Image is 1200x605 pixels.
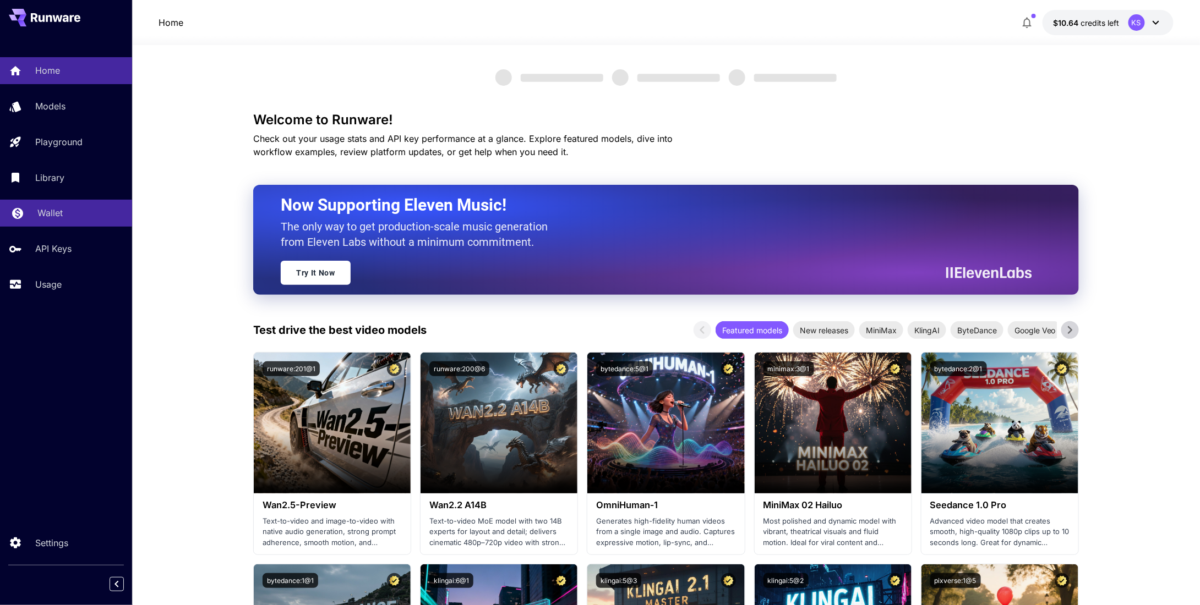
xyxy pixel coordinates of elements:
[429,516,569,548] p: Text-to-video MoE model with two 14B experts for layout and detail; delivers cinematic 480p–720p ...
[421,353,577,493] img: alt
[859,324,903,336] span: MiniMax
[35,536,68,549] p: Settings
[35,278,62,291] p: Usage
[1008,324,1062,336] span: Google Veo
[429,500,569,510] h3: Wan2.2 A14B
[429,573,473,588] button: klingai:6@1
[716,321,789,339] div: Featured models
[951,324,1003,336] span: ByteDance
[755,353,912,493] img: alt
[1054,18,1081,28] span: $10.64
[387,361,402,376] button: Certified Model – Vetted for best performance and includes a commercial license.
[930,573,981,588] button: pixverse:1@5
[253,322,427,338] p: Test drive the best video models
[763,573,809,588] button: klingai:5@2
[159,16,184,29] nav: breadcrumb
[35,171,64,184] p: Library
[35,135,83,148] p: Playground
[930,361,987,376] button: bytedance:2@1
[763,361,814,376] button: minimax:3@1
[110,577,124,591] button: Collapse sidebar
[930,516,1070,548] p: Advanced video model that creates smooth, high-quality 1080p clips up to 10 seconds long. Great f...
[253,112,1079,128] h3: Welcome to Runware!
[721,361,736,376] button: Certified Model – Vetted for best performance and includes a commercial license.
[263,361,320,376] button: runware:201@1
[263,573,318,588] button: bytedance:1@1
[859,321,903,339] div: MiniMax
[1055,361,1070,376] button: Certified Model – Vetted for best performance and includes a commercial license.
[1081,18,1120,28] span: credits left
[1043,10,1174,35] button: $10.6359KS
[387,573,402,588] button: Certified Model – Vetted for best performance and includes a commercial license.
[35,242,72,255] p: API Keys
[281,219,556,250] p: The only way to get production-scale music generation from Eleven Labs without a minimum commitment.
[596,516,735,548] p: Generates high-fidelity human videos from a single image and audio. Captures expressive motion, l...
[888,361,903,376] button: Certified Model – Vetted for best performance and includes a commercial license.
[554,361,569,376] button: Certified Model – Vetted for best performance and includes a commercial license.
[596,500,735,510] h3: OmniHuman‑1
[35,64,60,77] p: Home
[554,573,569,588] button: Certified Model – Vetted for best performance and includes a commercial license.
[281,195,1024,216] h2: Now Supporting Eleven Music!
[951,321,1003,339] div: ByteDance
[429,361,489,376] button: runware:200@6
[888,573,903,588] button: Certified Model – Vetted for best performance and includes a commercial license.
[930,500,1070,510] h3: Seedance 1.0 Pro
[37,206,63,219] p: Wallet
[263,500,402,510] h3: Wan2.5-Preview
[763,500,903,510] h3: MiniMax 02 Hailuo
[1008,321,1062,339] div: Google Veo
[281,261,351,285] a: Try It Now
[1128,14,1145,31] div: KS
[35,100,66,113] p: Models
[253,133,673,157] span: Check out your usage stats and API key performance at a glance. Explore featured models, dive int...
[716,324,789,336] span: Featured models
[763,516,903,548] p: Most polished and dynamic model with vibrant, theatrical visuals and fluid motion. Ideal for vira...
[587,353,744,493] img: alt
[118,574,132,594] div: Collapse sidebar
[793,324,855,336] span: New releases
[793,321,855,339] div: New releases
[921,353,1078,493] img: alt
[596,361,653,376] button: bytedance:5@1
[721,573,736,588] button: Certified Model – Vetted for best performance and includes a commercial license.
[1054,17,1120,29] div: $10.6359
[159,16,184,29] a: Home
[596,573,641,588] button: klingai:5@3
[263,516,402,548] p: Text-to-video and image-to-video with native audio generation, strong prompt adherence, smooth mo...
[254,353,411,493] img: alt
[1055,573,1070,588] button: Certified Model – Vetted for best performance and includes a commercial license.
[908,321,946,339] div: KlingAI
[908,324,946,336] span: KlingAI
